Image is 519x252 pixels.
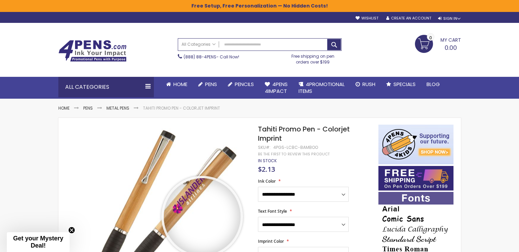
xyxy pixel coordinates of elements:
[284,51,342,65] div: Free shipping on pen orders over $199
[381,77,421,92] a: Specials
[438,16,461,21] div: Sign In
[378,125,453,164] img: 4pens 4 kids
[427,81,440,88] span: Blog
[173,81,187,88] span: Home
[415,35,461,52] a: 0.00 0
[293,77,350,99] a: 4PROMOTIONALITEMS
[393,81,416,88] span: Specials
[143,106,220,111] li: Tahiti Promo Pen - Colorjet Imprint
[273,145,318,150] div: 4PGS-LCBC-BAMBOO
[106,105,129,111] a: Metal Pens
[386,16,431,21] a: Create an Account
[445,43,457,52] span: 0.00
[259,77,293,99] a: 4Pens4impact
[258,238,284,244] span: Imprint Color
[184,54,239,60] span: - Call Now!
[258,165,275,174] span: $2.13
[258,158,277,164] span: In stock
[258,178,276,184] span: Ink Color
[193,77,222,92] a: Pens
[265,81,288,95] span: 4Pens 4impact
[83,105,93,111] a: Pens
[178,39,219,50] a: All Categories
[184,54,216,60] a: (888) 88-4PENS
[299,81,345,95] span: 4PROMOTIONAL ITEMS
[58,77,154,97] div: All Categories
[378,166,453,191] img: Free shipping on orders over $199
[258,144,271,150] strong: SKU
[68,227,75,234] button: Close teaser
[350,77,381,92] a: Rush
[258,152,330,157] a: Be the first to review this product
[7,232,70,252] div: Get your Mystery Deal!Close teaser
[356,16,378,21] a: Wishlist
[429,34,432,41] span: 0
[235,81,254,88] span: Pencils
[222,77,259,92] a: Pencils
[182,42,216,47] span: All Categories
[161,77,193,92] a: Home
[258,208,287,214] span: Text Font Style
[421,77,445,92] a: Blog
[58,105,70,111] a: Home
[13,235,63,249] span: Get your Mystery Deal!
[258,124,350,143] span: Tahiti Promo Pen - Colorjet Imprint
[258,158,277,164] div: Availability
[362,81,375,88] span: Rush
[58,40,127,62] img: 4Pens Custom Pens and Promotional Products
[205,81,217,88] span: Pens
